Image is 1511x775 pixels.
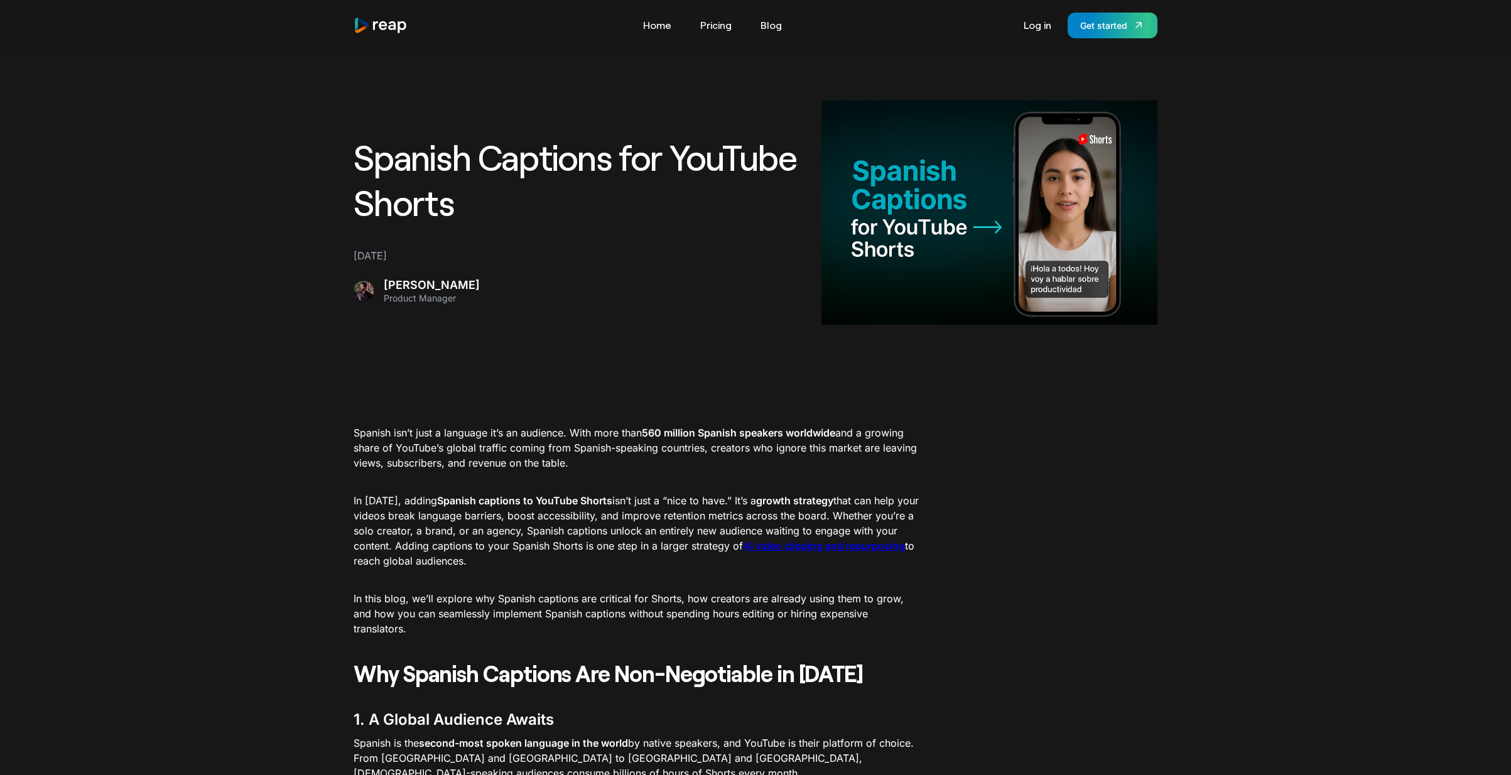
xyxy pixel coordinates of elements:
a: home [354,17,408,34]
strong: growth strategy [756,494,833,507]
strong: second-most spoken language in the world [419,737,628,749]
a: Get started [1068,13,1157,38]
strong: Spanish captions to YouTube Shorts [437,494,612,507]
div: [PERSON_NAME] [384,278,480,293]
a: Blog [754,15,788,35]
p: Spanish isn’t just a language it’s an audience. With more than and a growing share of YouTube’s g... [354,425,921,470]
div: Get started [1080,19,1127,32]
strong: Why Spanish Captions Are Non-Negotiable in [DATE] [354,659,863,686]
div: Product Manager [384,293,480,304]
strong: 1. A Global Audience Awaits [354,710,554,729]
p: In [DATE], adding isn’t just a “nice to have.” It’s a that can help your videos break language ba... [354,493,921,568]
a: Pricing [694,15,738,35]
a: Home [637,15,678,35]
img: AI Video Clipping and Respurposing [821,100,1157,325]
strong: 560 million Spanish speakers worldwide [642,426,835,439]
div: [DATE] [354,248,806,263]
a: AI video clipping and repurposing [743,539,905,552]
p: In this blog, we’ll explore why Spanish captions are critical for Shorts, how creators are alread... [354,591,921,636]
h1: Spanish Captions for YouTube Shorts [354,134,806,226]
img: reap logo [354,17,408,34]
a: Log in [1017,15,1058,35]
